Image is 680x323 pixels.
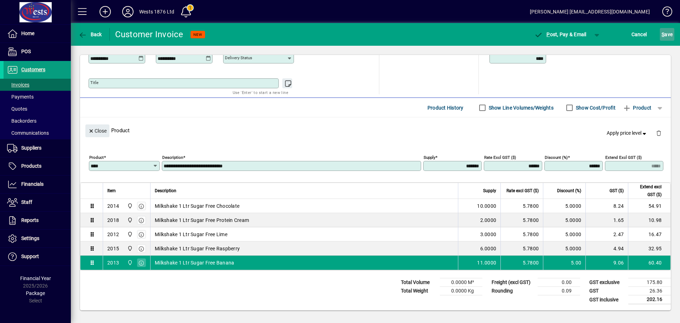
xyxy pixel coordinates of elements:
[505,231,539,238] div: 5.7800
[505,245,539,252] div: 5.7800
[125,230,134,238] span: Wests Cordials
[650,124,667,141] button: Delete
[7,118,36,124] span: Backorders
[619,101,655,114] button: Product
[397,278,440,287] td: Total Volume
[125,202,134,210] span: Wests Cordials
[480,231,497,238] span: 3.0000
[21,199,32,205] span: Staff
[586,295,628,304] td: GST inclusive
[480,217,497,224] span: 2.0000
[155,231,227,238] span: Milkshake 1 Ltr Sugar Free Lime
[155,217,249,224] span: Milkshake 1 Ltr Sugar Free Protein Cream
[660,28,674,41] button: Save
[543,256,585,270] td: 5.00
[84,127,111,134] app-page-header-button: Close
[107,231,119,238] div: 2012
[605,155,642,160] mat-label: Extend excl GST ($)
[76,28,104,41] button: Back
[628,256,670,270] td: 60.40
[506,187,539,195] span: Rate excl GST ($)
[193,32,202,37] span: NEW
[440,278,482,287] td: 0.0000 M³
[4,115,71,127] a: Backorders
[21,235,39,241] span: Settings
[610,187,624,195] span: GST ($)
[88,125,107,137] span: Close
[4,230,71,247] a: Settings
[107,202,119,210] div: 2014
[4,103,71,115] a: Quotes
[440,287,482,295] td: 0.0000 Kg
[662,29,673,40] span: ave
[585,227,628,241] td: 2.47
[545,155,568,160] mat-label: Discount (%)
[21,67,45,72] span: Customers
[586,278,628,287] td: GST exclusive
[155,202,239,210] span: Milkshake 1 Ltr Sugar Free Chocolate
[225,55,252,60] mat-label: Delivery status
[26,290,45,296] span: Package
[155,259,234,266] span: Milkshake 1 Ltr Sugar Free Banana
[7,94,34,100] span: Payments
[21,30,34,36] span: Home
[607,129,648,137] span: Apply price level
[7,130,49,136] span: Communications
[531,28,590,41] button: Post, Pay & Email
[4,248,71,266] a: Support
[125,216,134,224] span: Wests Cordials
[4,79,71,91] a: Invoices
[117,5,139,18] button: Profile
[628,295,671,304] td: 202.16
[155,187,176,195] span: Description
[4,212,71,229] a: Reports
[585,199,628,213] td: 8.24
[505,259,539,266] div: 5.7800
[21,163,41,169] span: Products
[585,213,628,227] td: 1.65
[628,287,671,295] td: 26.36
[505,202,539,210] div: 5.7800
[483,187,496,195] span: Supply
[585,241,628,256] td: 4.94
[107,187,116,195] span: Item
[505,217,539,224] div: 5.7800
[488,287,538,295] td: Rounding
[630,28,649,41] button: Cancel
[4,194,71,211] a: Staff
[139,6,174,17] div: Wests 1876 Ltd
[89,155,104,160] mat-label: Product
[425,101,466,114] button: Product History
[477,259,496,266] span: 11.0000
[631,29,647,40] span: Cancel
[546,32,550,37] span: P
[94,5,117,18] button: Add
[125,245,134,252] span: Wests Cordials
[4,139,71,157] a: Suppliers
[628,241,670,256] td: 32.95
[477,202,496,210] span: 10.0000
[78,32,102,37] span: Back
[628,213,670,227] td: 10.98
[107,259,119,266] div: 2013
[488,278,538,287] td: Freight (excl GST)
[115,29,183,40] div: Customer Invoice
[543,213,585,227] td: 5.0000
[107,245,119,252] div: 2015
[162,155,183,160] mat-label: Description
[628,199,670,213] td: 54.91
[662,32,664,37] span: S
[650,130,667,136] app-page-header-button: Delete
[628,227,670,241] td: 16.47
[543,199,585,213] td: 5.0000
[21,49,31,54] span: POS
[534,32,586,37] span: ost, Pay & Email
[397,287,440,295] td: Total Weight
[633,183,662,199] span: Extend excl GST ($)
[604,127,651,140] button: Apply price level
[125,259,134,267] span: Wests Cordials
[4,43,71,61] a: POS
[538,287,580,295] td: 0.09
[20,275,51,281] span: Financial Year
[21,181,44,187] span: Financials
